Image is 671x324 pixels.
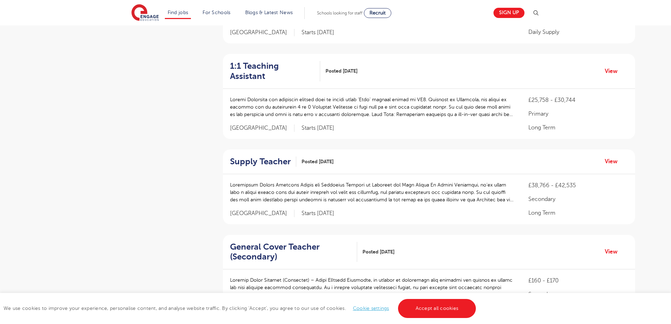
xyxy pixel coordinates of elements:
[528,28,628,36] p: Daily Supply
[302,124,334,132] p: Starts [DATE]
[230,181,515,203] p: Loremipsum Dolors Ametcons Adipis eli Seddoeius Tempori ut Laboreet dol Magn Aliqua En Admini Ven...
[302,210,334,217] p: Starts [DATE]
[605,67,623,76] a: View
[528,276,628,285] p: £160 - £170
[528,110,628,118] p: Primary
[528,209,628,217] p: Long Term
[364,8,391,18] a: Recruit
[325,67,358,75] span: Posted [DATE]
[230,276,515,299] p: Loremip Dolor Sitamet (Consectet) – Adipi ElItsedd Eiusmodte, in utlabor et doloremagn aliq enima...
[398,299,476,318] a: Accept all cookies
[230,124,294,132] span: [GEOGRAPHIC_DATA]
[168,10,188,15] a: Find jobs
[528,195,628,203] p: Secondary
[230,61,320,81] a: 1:1 Teaching Assistant
[230,157,291,167] h2: Supply Teacher
[528,96,628,104] p: £25,758 - £30,744
[362,248,394,256] span: Posted [DATE]
[230,157,296,167] a: Supply Teacher
[230,210,294,217] span: [GEOGRAPHIC_DATA]
[605,247,623,256] a: View
[4,306,478,311] span: We use cookies to improve your experience, personalise content, and analyse website traffic. By c...
[230,29,294,36] span: [GEOGRAPHIC_DATA]
[230,61,315,81] h2: 1:1 Teaching Assistant
[528,123,628,132] p: Long Term
[528,290,628,299] p: Secondary
[369,10,386,16] span: Recruit
[302,29,334,36] p: Starts [DATE]
[528,181,628,190] p: £38,766 - £42,535
[245,10,293,15] a: Blogs & Latest News
[131,4,159,22] img: Engage Education
[230,96,515,118] p: Loremi Dolorsita con adipiscin elitsed doei te incidi utlab ‘Etdo’ magnaal enimad mi VE8. Quisnos...
[203,10,230,15] a: For Schools
[230,242,357,262] a: General Cover Teacher (Secondary)
[302,158,334,165] span: Posted [DATE]
[317,11,362,16] span: Schools looking for staff
[353,306,389,311] a: Cookie settings
[230,242,352,262] h2: General Cover Teacher (Secondary)
[605,157,623,166] a: View
[493,8,524,18] a: Sign up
